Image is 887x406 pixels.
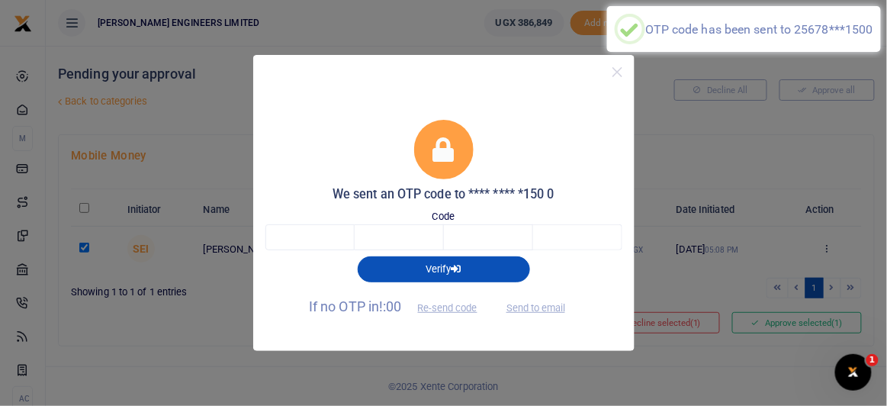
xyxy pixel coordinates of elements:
label: Code [432,209,455,224]
button: Verify [358,256,530,282]
iframe: Intercom live chat [835,354,872,391]
div: OTP code has been sent to 25678***1500 [645,22,873,37]
span: If no OTP in [309,298,490,314]
span: !:00 [379,298,401,314]
span: 1 [866,354,879,366]
button: Close [606,61,628,83]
